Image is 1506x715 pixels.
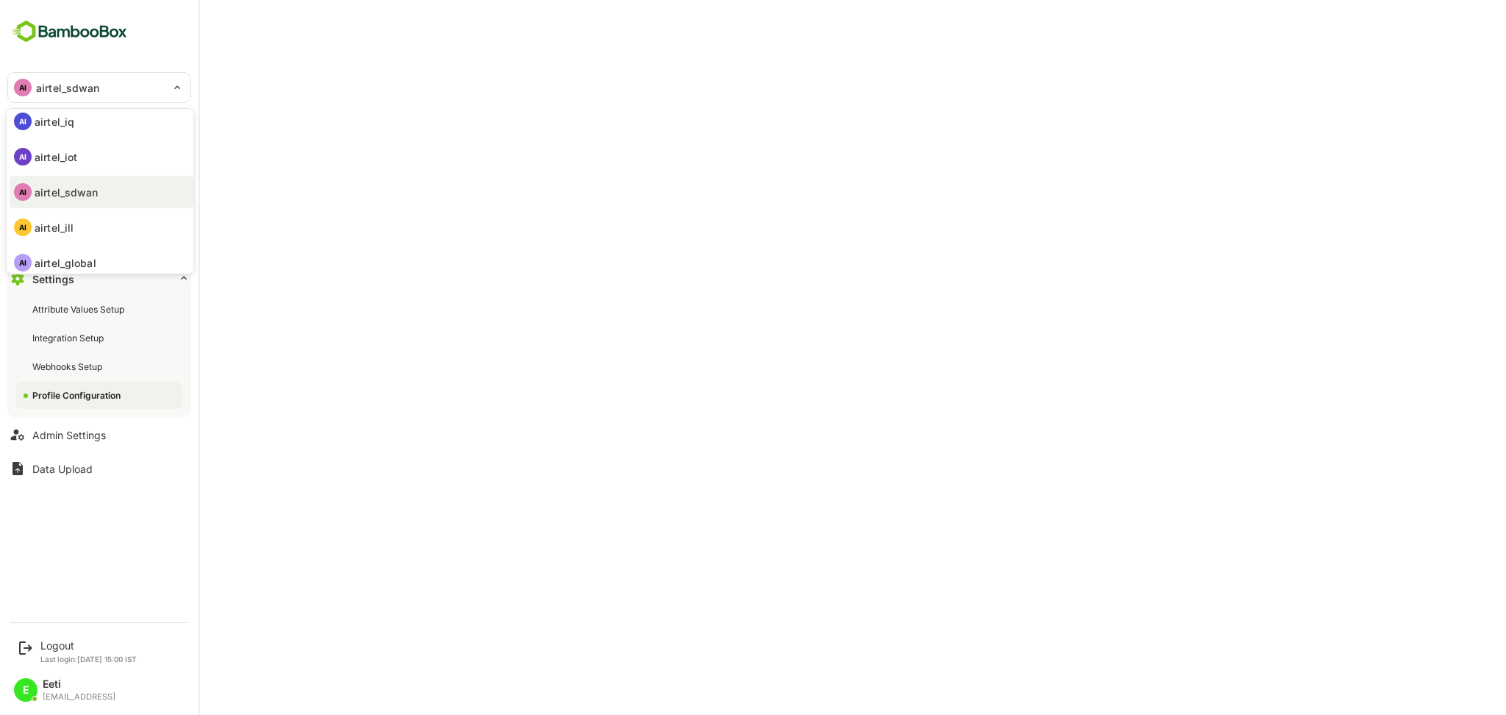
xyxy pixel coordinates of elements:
p: airtel_ill [35,220,74,235]
p: airtel_iq [35,114,74,129]
div: AI [14,113,32,130]
p: airtel_iot [35,149,77,165]
p: airtel_global [35,255,96,271]
div: AI [14,148,32,166]
div: AI [14,218,32,236]
div: AI [14,183,32,201]
div: AI [14,254,32,271]
p: airtel_sdwan [35,185,99,200]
